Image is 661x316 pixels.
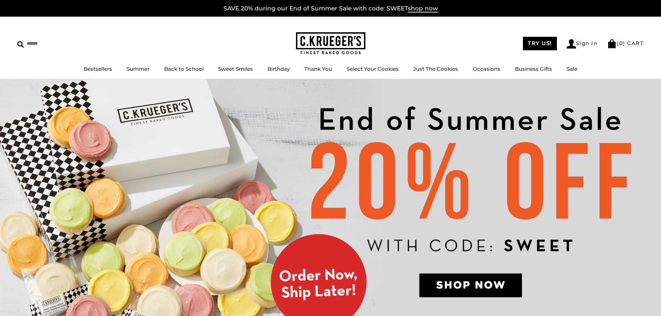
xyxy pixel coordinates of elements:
[567,39,576,49] img: Account
[473,66,500,72] a: Occasions
[515,66,552,72] a: Business Gifts
[567,66,577,72] a: Sale
[619,40,623,46] span: 0
[17,41,24,48] img: Search
[223,5,438,12] a: SAVE 20% during our End of Summer Sale with code: SWEETshop now
[413,66,458,72] a: Just The Cookies
[268,66,290,72] a: Birthday
[84,66,112,72] a: Bestsellers
[523,37,557,50] a: TRY US!
[164,66,204,72] a: Back to School
[347,66,399,72] a: Select Your Cookies
[296,32,365,55] img: C.KRUEGER'S
[17,38,100,49] input: Search
[127,66,150,72] a: Summer
[607,39,617,48] img: Bag
[408,5,438,12] span: shop now
[304,66,332,72] a: Thank You
[607,40,644,46] a: (0) CART
[218,66,253,72] a: Sweet Smiles
[567,39,598,49] a: Sign In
